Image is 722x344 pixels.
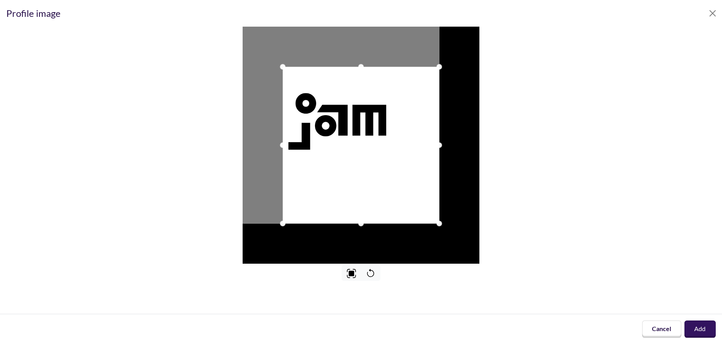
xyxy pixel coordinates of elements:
[642,320,681,338] button: Cancel
[6,6,61,20] div: Profile image
[366,269,375,278] svg: Reset image
[706,7,719,20] button: Close
[684,320,716,338] button: Add
[347,269,356,278] img: Center image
